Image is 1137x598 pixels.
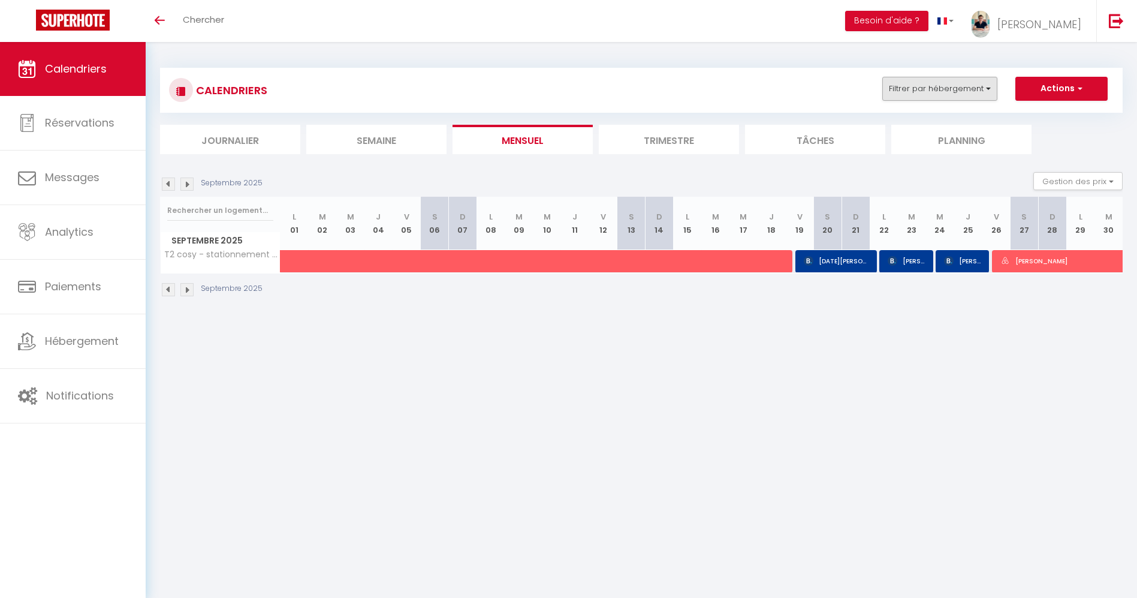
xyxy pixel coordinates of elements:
th: 10 [533,197,561,250]
abbr: J [769,211,774,223]
th: 11 [561,197,589,250]
button: Filtrer par hébergement [882,77,997,101]
abbr: D [1049,211,1055,223]
th: 02 [308,197,336,250]
li: Semaine [306,125,447,154]
abbr: L [686,211,689,223]
abbr: D [656,211,662,223]
th: 20 [814,197,842,250]
abbr: M [319,211,326,223]
img: logout [1109,13,1124,28]
span: Septembre 2025 [161,232,280,250]
li: Tâches [745,125,885,154]
abbr: L [489,211,493,223]
li: Journalier [160,125,300,154]
img: ... [972,11,990,38]
abbr: M [712,211,719,223]
abbr: J [966,211,970,223]
th: 05 [393,197,421,250]
th: 04 [364,197,393,250]
th: 25 [954,197,982,250]
th: 27 [1010,197,1038,250]
abbr: S [825,211,830,223]
th: 21 [842,197,870,250]
th: 16 [701,197,729,250]
th: 17 [729,197,758,250]
abbr: D [853,211,859,223]
abbr: M [515,211,523,223]
th: 19 [786,197,814,250]
th: 06 [421,197,449,250]
th: 01 [281,197,309,250]
th: 30 [1094,197,1123,250]
span: [PERSON_NAME] [997,17,1081,32]
abbr: M [740,211,747,223]
span: Paiements [45,279,101,294]
span: [DATE][PERSON_NAME] [804,250,870,272]
th: 13 [617,197,646,250]
span: Calendriers [45,61,107,76]
th: 09 [505,197,533,250]
abbr: J [376,211,381,223]
abbr: J [572,211,577,223]
span: Réservations [45,115,114,130]
abbr: L [292,211,296,223]
abbr: L [1079,211,1082,223]
th: 07 [449,197,477,250]
li: Planning [891,125,1032,154]
abbr: V [994,211,999,223]
th: 12 [589,197,617,250]
th: 23 [898,197,926,250]
th: 03 [336,197,364,250]
abbr: M [936,211,943,223]
button: Gestion des prix [1033,172,1123,190]
abbr: M [544,211,551,223]
abbr: V [404,211,409,223]
li: Trimestre [599,125,739,154]
button: Actions [1015,77,1108,101]
span: [PERSON_NAME] [888,250,925,272]
th: 14 [645,197,673,250]
span: Chercher [183,13,224,26]
input: Rechercher un logement... [167,200,273,221]
abbr: S [629,211,634,223]
span: Messages [45,170,99,185]
p: Septembre 2025 [201,283,263,295]
th: 15 [673,197,701,250]
abbr: M [1105,211,1112,223]
span: [PERSON_NAME] [944,250,982,272]
th: 22 [870,197,898,250]
span: Notifications [46,388,114,403]
span: Analytics [45,224,94,239]
h3: CALENDRIERS [193,77,267,104]
th: 28 [1038,197,1066,250]
abbr: D [460,211,466,223]
abbr: L [882,211,886,223]
span: Hébergement [45,333,119,348]
abbr: S [432,211,438,223]
abbr: S [1021,211,1027,223]
span: T2 cosy - stationnement gratuit [162,250,282,259]
abbr: M [347,211,354,223]
th: 18 [758,197,786,250]
p: Septembre 2025 [201,178,263,189]
li: Mensuel [453,125,593,154]
button: Besoin d'aide ? [845,11,928,31]
th: 08 [476,197,505,250]
abbr: V [797,211,803,223]
th: 29 [1066,197,1094,250]
th: 26 [982,197,1011,250]
th: 24 [926,197,954,250]
abbr: M [908,211,915,223]
img: Super Booking [36,10,110,31]
abbr: V [601,211,606,223]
